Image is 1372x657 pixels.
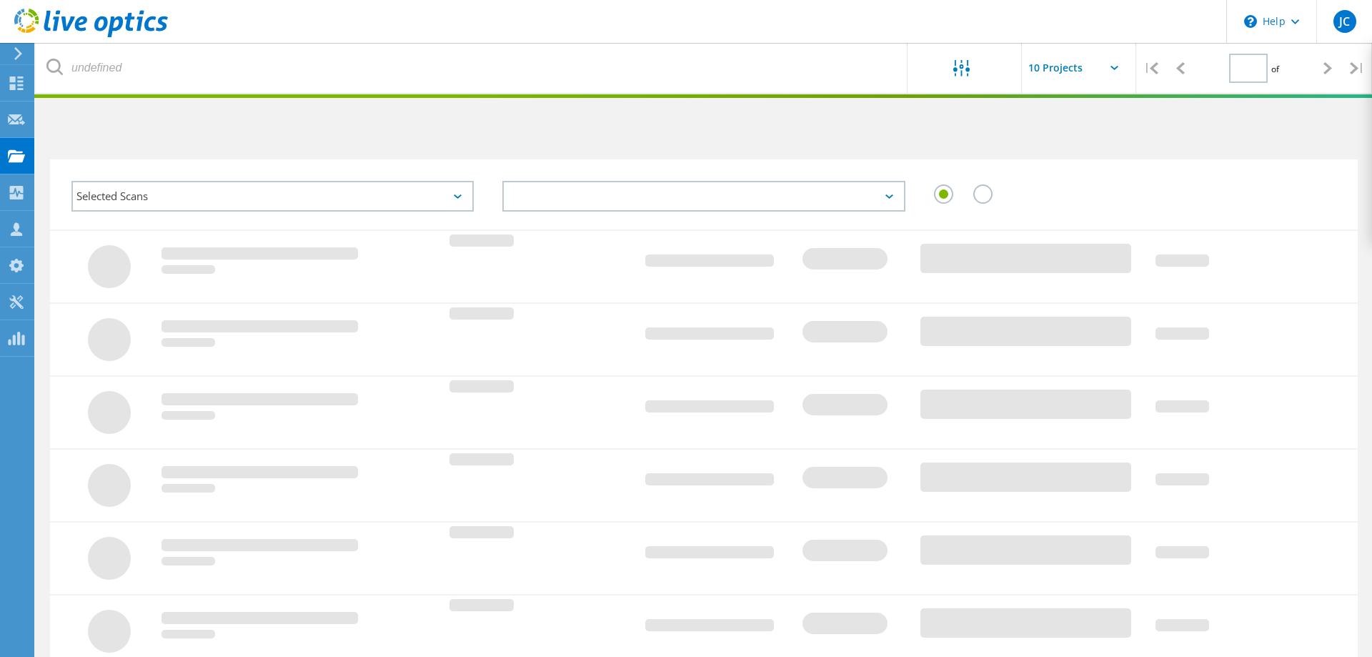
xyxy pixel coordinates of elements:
div: Selected Scans [71,181,474,212]
input: undefined [36,43,908,93]
span: of [1271,63,1279,75]
a: Live Optics Dashboard [14,30,168,40]
div: | [1136,43,1165,94]
span: JC [1339,16,1350,27]
svg: \n [1244,15,1257,28]
div: | [1343,43,1372,94]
